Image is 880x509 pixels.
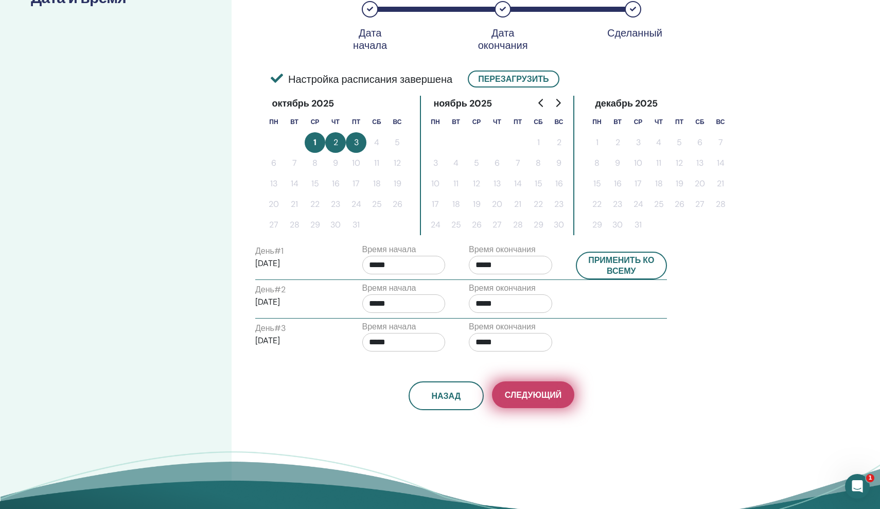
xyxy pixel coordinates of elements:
[710,173,731,194] button: 21
[325,132,346,153] button: 2
[492,381,574,408] button: Следующий
[690,173,710,194] button: 20
[325,194,346,215] button: 23
[366,112,387,132] th: суббота
[549,215,569,235] button: 30
[305,132,325,153] button: 1
[387,132,408,153] button: 5
[263,112,284,132] th: понедельник
[284,112,305,132] th: вторник
[587,132,607,153] button: 1
[710,132,731,153] button: 7
[255,245,284,257] label: День # 1
[507,194,528,215] button: 21
[387,194,408,215] button: 26
[487,215,507,235] button: 27
[648,132,669,153] button: 4
[346,153,366,173] button: 10
[669,173,690,194] button: 19
[607,112,628,132] th: вторник
[346,194,366,215] button: 24
[466,112,487,132] th: среда
[507,173,528,194] button: 14
[305,112,325,132] th: среда
[690,112,710,132] th: суббота
[325,112,346,132] th: четверг
[346,215,366,235] button: 31
[528,132,549,153] button: 1
[468,71,559,87] button: Перезагрузить
[446,153,466,173] button: 4
[446,215,466,235] button: 25
[487,173,507,194] button: 13
[648,173,669,194] button: 18
[366,173,387,194] button: 18
[628,132,648,153] button: 3
[607,173,628,194] button: 16
[669,153,690,173] button: 12
[346,112,366,132] th: пятница
[487,194,507,215] button: 20
[362,321,416,333] label: Время начала
[587,194,607,215] button: 22
[607,194,628,215] button: 23
[487,153,507,173] button: 6
[284,153,305,173] button: 7
[344,27,396,51] div: Дата начала
[628,194,648,215] button: 24
[263,153,284,173] button: 6
[845,474,870,499] iframe: Intercom live chat
[469,321,536,333] label: Время окончания
[466,153,487,173] button: 5
[425,153,446,173] button: 3
[409,381,484,410] button: Назад
[587,96,666,112] div: декабрь 2025
[648,194,669,215] button: 25
[305,173,325,194] button: 15
[366,153,387,173] button: 11
[469,282,536,294] label: Время окончания
[425,215,446,235] button: 24
[362,243,416,256] label: Время начала
[387,153,408,173] button: 12
[507,112,528,132] th: пятница
[549,153,569,173] button: 9
[305,153,325,173] button: 8
[533,93,550,113] button: Go to previous month
[628,173,648,194] button: 17
[305,215,325,235] button: 29
[528,215,549,235] button: 29
[549,112,569,132] th: воскресенье
[690,132,710,153] button: 6
[284,194,305,215] button: 21
[425,112,446,132] th: понедельник
[607,27,659,39] div: Сделанный
[607,153,628,173] button: 9
[325,215,346,235] button: 30
[549,132,569,153] button: 2
[284,173,305,194] button: 14
[263,215,284,235] button: 27
[346,173,366,194] button: 17
[710,194,731,215] button: 28
[425,173,446,194] button: 10
[528,112,549,132] th: суббота
[305,194,325,215] button: 22
[255,284,286,296] label: День # 2
[346,132,366,153] button: 3
[366,194,387,215] button: 25
[648,112,669,132] th: четверг
[628,153,648,173] button: 10
[425,194,446,215] button: 17
[628,215,648,235] button: 31
[255,335,339,347] p: [DATE]
[549,173,569,194] button: 16
[607,132,628,153] button: 2
[446,173,466,194] button: 11
[505,390,561,400] span: Следующий
[325,173,346,194] button: 16
[446,112,466,132] th: вторник
[469,243,536,256] label: Время окончания
[576,252,667,279] button: Применить ко всему
[528,194,549,215] button: 22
